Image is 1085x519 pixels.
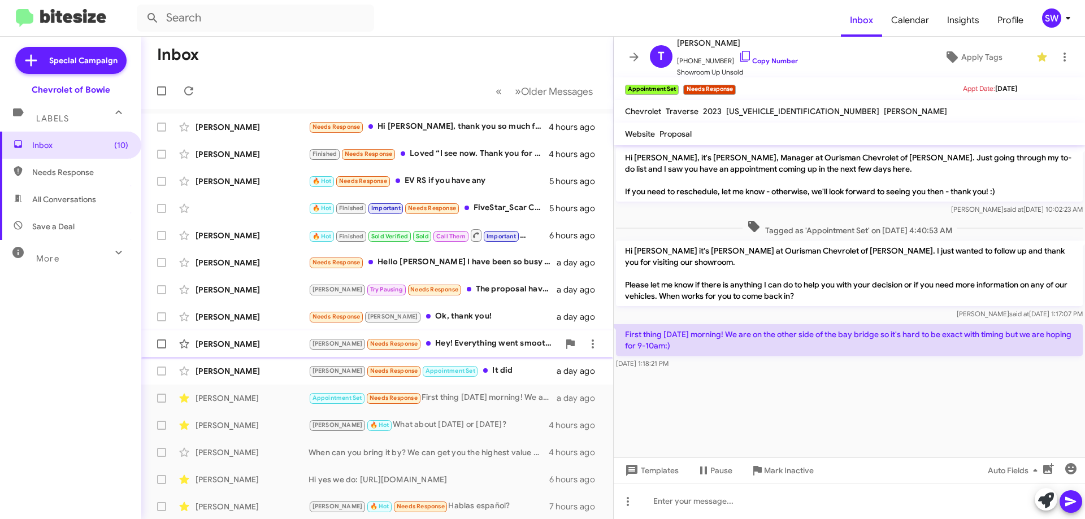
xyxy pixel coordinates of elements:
[313,394,362,402] span: Appointment Set
[313,204,332,212] span: 🔥 Hot
[549,149,604,160] div: 4 hours ago
[345,150,393,158] span: Needs Response
[764,460,814,481] span: Mark Inactive
[196,257,309,268] div: [PERSON_NAME]
[196,365,309,377] div: [PERSON_NAME]
[951,205,1083,213] span: [PERSON_NAME] [DATE] 10:02:23 AM
[32,194,96,205] span: All Conversations
[309,120,549,133] div: Hi [PERSON_NAME], thank you so much for reaching out. To be honest, we would prefer getting the p...
[743,220,957,236] span: Tagged as 'Appointment Set' on [DATE] 4:40:53 AM
[557,365,604,377] div: a day ago
[677,36,798,50] span: [PERSON_NAME]
[988,4,1032,37] a: Profile
[309,202,549,215] div: FiveStar_Scar Crn [DATE]-[DATE] $3.73 +2.75 Crn [DATE] $3.71 +2.75 Bns [DATE]-[DATE] $9.53 +8.25 ...
[32,84,110,95] div: Chevrolet of Bowie
[979,460,1051,481] button: Auto Fields
[508,80,600,103] button: Next
[549,176,604,187] div: 5 hours ago
[549,420,604,431] div: 4 hours ago
[309,147,549,160] div: Loved “I see now. Thank you for your purchase, let me know if you need anything else!”
[309,447,549,458] div: When can you bring it by? We can get you the highest value here in the dealership
[841,4,882,37] a: Inbox
[741,460,823,481] button: Mark Inactive
[710,460,732,481] span: Pause
[549,121,604,133] div: 4 hours ago
[370,286,403,293] span: Try Pausing
[309,256,557,269] div: Hello [PERSON_NAME] I have been so busy they I haven't had time to get a new car. What 6 cylinder...
[616,359,669,368] span: [DATE] 1:18:21 PM
[961,47,1002,67] span: Apply Tags
[557,257,604,268] div: a day ago
[1042,8,1061,28] div: SW
[688,460,741,481] button: Pause
[957,309,1083,318] span: [PERSON_NAME] [DATE] 1:17:07 PM
[557,311,604,322] div: a day ago
[521,85,593,98] span: Older Messages
[196,447,309,458] div: [PERSON_NAME]
[616,147,1083,202] p: Hi [PERSON_NAME], it's [PERSON_NAME], Manager at Ourisman Chevrolet of [PERSON_NAME]. Just going ...
[370,503,389,510] span: 🔥 Hot
[339,233,364,240] span: Finished
[309,175,549,187] div: EV RS if you have any
[309,418,549,431] div: What about [DATE] or [DATE]?
[426,367,475,374] span: Appointment Set
[196,149,309,160] div: [PERSON_NAME]
[313,421,363,429] span: [PERSON_NAME]
[313,286,363,293] span: [PERSON_NAME]
[157,46,199,64] h1: Inbox
[614,460,688,481] button: Templates
[397,503,445,510] span: Needs Response
[32,139,128,151] span: Inbox
[666,106,698,116] span: Traverse
[988,460,1042,481] span: Auto Fields
[683,85,735,95] small: Needs Response
[313,150,337,158] span: Finished
[557,284,604,295] div: a day ago
[938,4,988,37] a: Insights
[549,203,604,214] div: 5 hours ago
[313,123,361,130] span: Needs Response
[196,474,309,485] div: [PERSON_NAME]
[313,503,363,510] span: [PERSON_NAME]
[549,474,604,485] div: 6 hours ago
[625,85,679,95] small: Appointment Set
[313,233,332,240] span: 🔥 Hot
[313,340,363,347] span: [PERSON_NAME]
[309,337,559,350] div: Hey! Everything went smooth besides the trade in offer for my current truck. Not happy with that ...
[49,55,118,66] span: Special Campaign
[196,121,309,133] div: [PERSON_NAME]
[1009,309,1029,318] span: said at
[487,233,516,240] span: Important
[309,391,557,404] div: First thing [DATE] morning! We are on the other side of the bay bridge so it's hard to be exact w...
[36,254,59,264] span: More
[677,67,798,78] span: Showroom Up Unsold
[309,364,557,377] div: It did
[915,47,1031,67] button: Apply Tags
[963,84,995,93] span: Appt Date:
[882,4,938,37] a: Calendar
[1032,8,1073,28] button: SW
[196,420,309,431] div: [PERSON_NAME]
[1004,205,1023,213] span: said at
[371,233,409,240] span: Sold Verified
[515,84,521,98] span: »
[616,324,1083,356] p: First thing [DATE] morning! We are on the other side of the bay bridge so it's hard to be exact w...
[370,340,418,347] span: Needs Response
[339,204,364,212] span: Finished
[489,80,600,103] nav: Page navigation example
[436,233,466,240] span: Call Them
[196,338,309,350] div: [PERSON_NAME]
[625,129,655,139] span: Website
[410,286,458,293] span: Needs Response
[616,241,1083,306] p: Hi [PERSON_NAME] it's [PERSON_NAME] at Ourisman Chevrolet of [PERSON_NAME]. I just wanted to foll...
[549,230,604,241] div: 6 hours ago
[408,204,456,212] span: Needs Response
[313,367,363,374] span: [PERSON_NAME]
[625,106,661,116] span: Chevrolet
[339,177,387,185] span: Needs Response
[313,259,361,266] span: Needs Response
[703,106,722,116] span: 2023
[196,176,309,187] div: [PERSON_NAME]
